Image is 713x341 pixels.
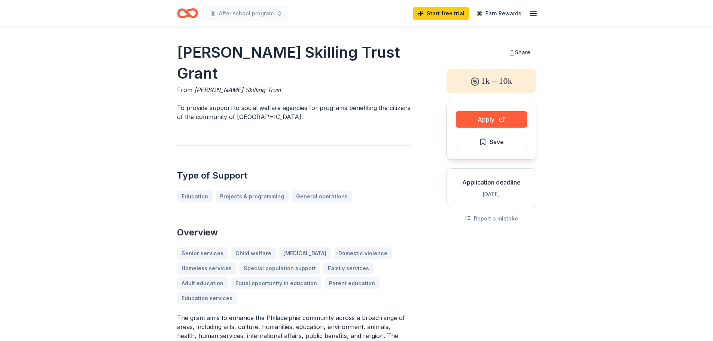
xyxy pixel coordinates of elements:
[177,103,411,121] p: To provide support to social welfare agencies for programs benefiting the citizens of the communi...
[204,6,289,21] button: After school program
[177,170,411,182] h2: Type of Support
[194,86,281,94] span: [PERSON_NAME] Skilling Trust
[177,85,411,94] div: From
[219,9,274,18] span: After school program
[453,190,530,199] div: [DATE]
[413,7,469,20] a: Start free trial
[456,134,527,150] button: Save
[292,191,352,203] a: General operations
[177,4,198,22] a: Home
[490,137,504,147] span: Save
[456,111,527,128] button: Apply
[216,191,289,203] a: Projects & programming
[177,226,411,238] h2: Overview
[453,178,530,187] div: Application deadline
[472,7,526,20] a: Earn Rewards
[515,49,530,55] span: Share
[177,42,411,84] h1: [PERSON_NAME] Skilling Trust Grant
[447,69,536,93] div: 1k – 10k
[177,191,213,203] a: Education
[465,214,518,223] button: Report a mistake
[503,45,536,60] button: Share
